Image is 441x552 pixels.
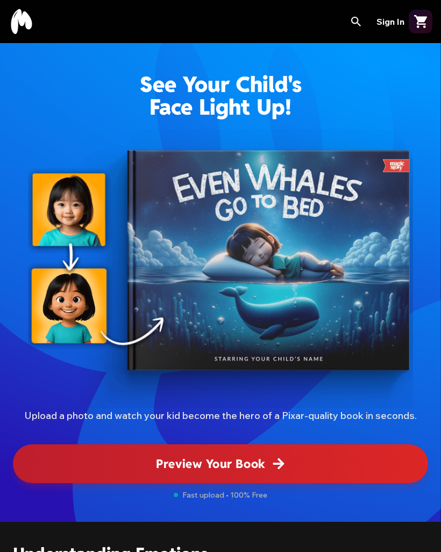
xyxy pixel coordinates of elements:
[13,490,428,500] p: Fast upload • 100% Free
[376,15,404,28] button: Sign In
[13,129,428,408] img: Even Whales Go to Bed book cover
[13,408,428,444] p: Upload a photo and watch your kid become the hero of a Pixar-quality book in seconds.
[409,10,432,33] button: Open cart
[156,455,265,473] span: Preview Your Book
[59,96,382,118] span: Face Light Up!
[13,444,428,483] button: Get free avatar - Upload a photo to create a custom avatar for your child
[59,73,382,96] span: See Your Child's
